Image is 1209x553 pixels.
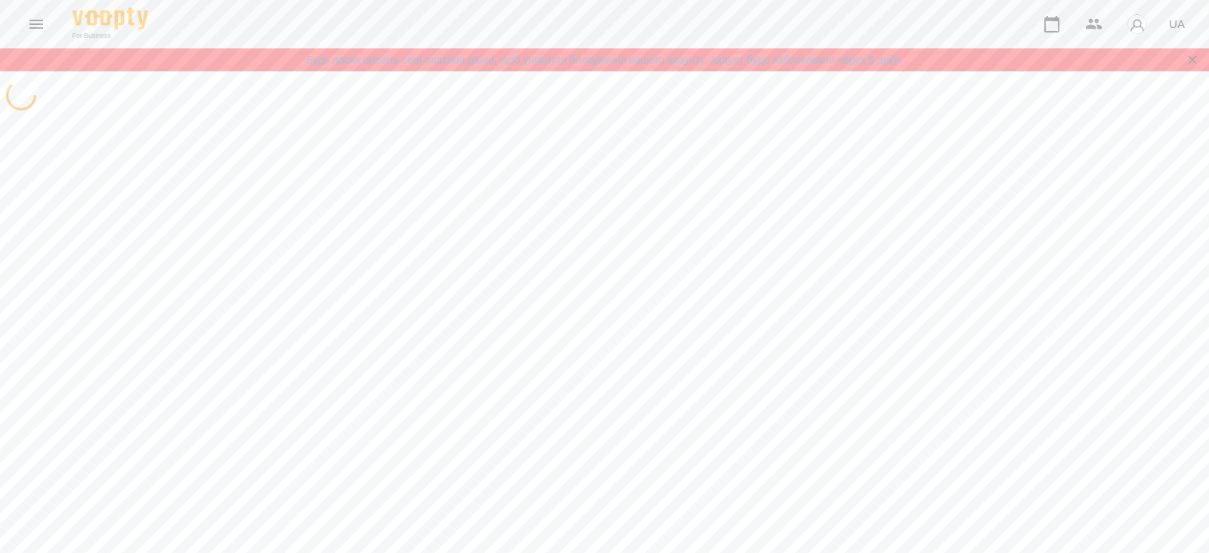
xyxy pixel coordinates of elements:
[1169,16,1185,32] span: UA
[1127,14,1148,35] img: avatar_s.png
[306,52,903,67] a: Будь ласка оновіть свої платіжні данні, щоб уникнути блокування вашого акаунту. Акаунт буде забло...
[18,6,54,42] button: Menu
[73,8,148,30] img: Voopty Logo
[1163,10,1191,38] button: UA
[1182,49,1203,70] button: Закрити сповіщення
[73,31,148,41] span: For Business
